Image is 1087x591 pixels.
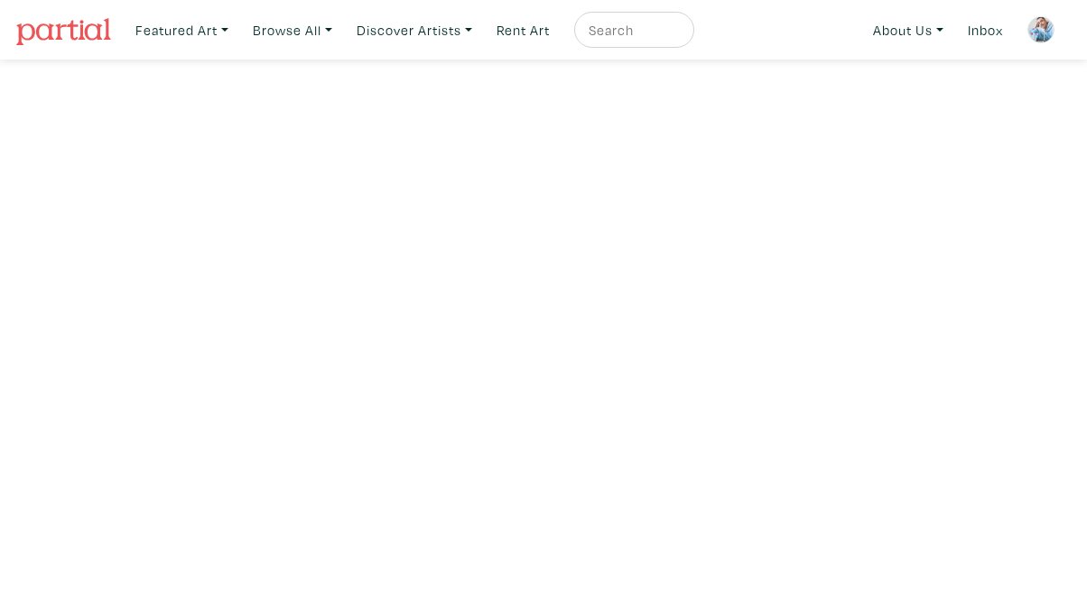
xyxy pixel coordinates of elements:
[127,12,237,49] a: Featured Art
[245,12,340,49] a: Browse All
[488,12,558,49] a: Rent Art
[1027,16,1054,43] img: phpThumb.php
[348,12,480,49] a: Discover Artists
[587,19,677,42] input: Search
[865,12,952,49] a: About Us
[960,12,1011,49] a: Inbox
